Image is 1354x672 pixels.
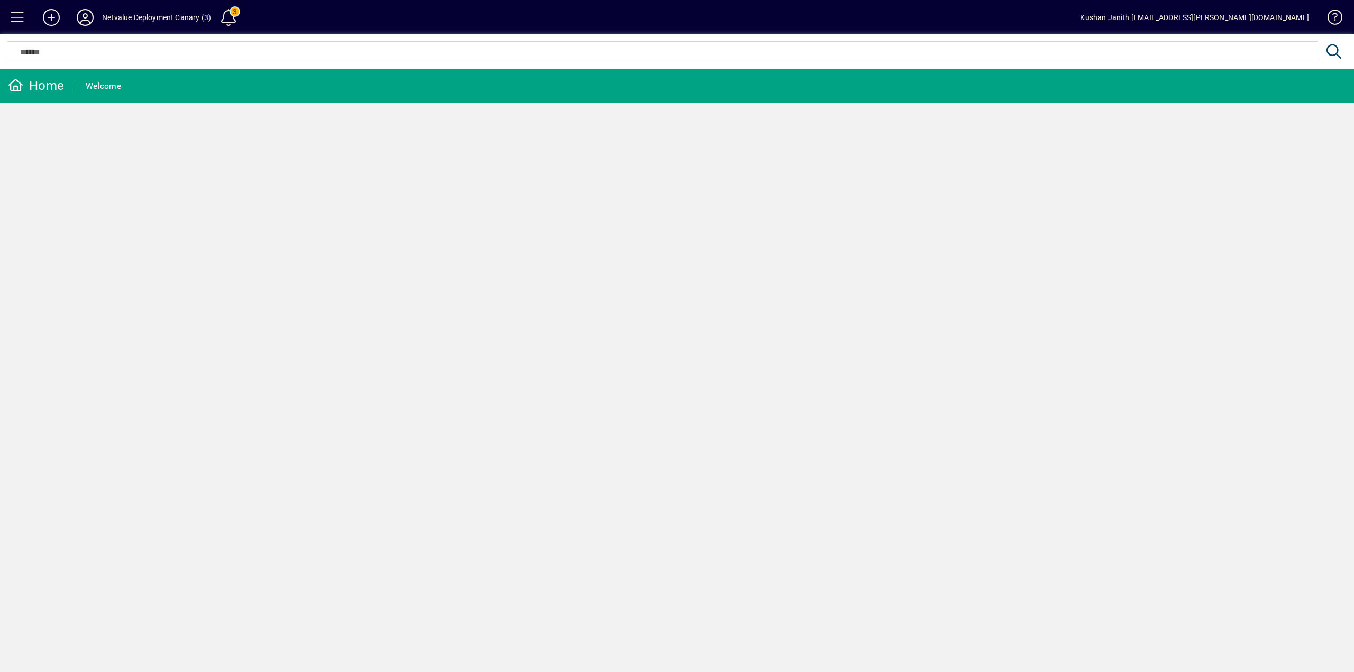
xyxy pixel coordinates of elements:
div: Netvalue Deployment Canary (3) [102,9,211,26]
a: Knowledge Base [1320,2,1341,36]
div: Kushan Janith [EMAIL_ADDRESS][PERSON_NAME][DOMAIN_NAME] [1080,9,1309,26]
div: Home [8,77,64,94]
button: Add [34,8,68,27]
div: Welcome [86,78,121,95]
button: Profile [68,8,102,27]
